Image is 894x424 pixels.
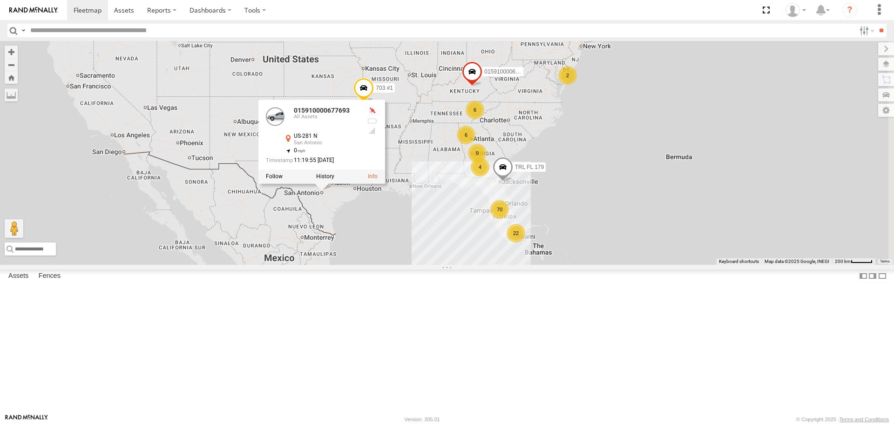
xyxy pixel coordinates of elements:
div: Version: 305.01 [405,417,440,422]
a: View Asset Details [266,108,284,126]
label: View Asset History [316,173,334,180]
div: US-281 N [294,134,359,140]
button: Map Scale: 200 km per 43 pixels [832,258,875,265]
a: Visit our Website [5,415,48,424]
button: Drag Pegman onto the map to open Street View [5,219,23,238]
a: Terms [880,259,890,263]
span: 015910000671878 [484,69,531,75]
img: rand-logo.svg [9,7,58,13]
label: Dock Summary Table to the Left [859,269,868,283]
div: Date/time of location update [266,158,359,164]
label: Search Query [20,24,27,37]
label: Realtime tracking of Asset [266,173,283,180]
label: Dock Summary Table to the Right [868,269,877,283]
span: 703 #1 [376,85,393,92]
div: No battery health information received from this device. [366,118,378,125]
div: © Copyright 2025 - [796,417,889,422]
label: Search Filter Options [856,24,876,37]
button: Zoom in [5,46,18,58]
a: 015910000677693 [294,107,350,114]
label: Hide Summary Table [878,269,887,283]
label: Measure [5,88,18,101]
div: Last Event GSM Signal Strength [366,128,378,135]
a: View Asset Details [368,173,378,180]
div: 2 [558,66,577,85]
div: All Assets [294,114,359,120]
div: No GPS Fix [366,108,378,115]
a: Terms and Conditions [840,417,889,422]
i: ? [842,3,857,18]
span: TRL FL 179 [515,164,544,171]
label: Assets [4,270,33,283]
label: Map Settings [878,104,894,117]
div: 4 [471,158,489,176]
div: 9 [468,144,487,162]
button: Keyboard shortcuts [719,258,759,265]
div: 22 [507,224,525,242]
div: 70 [490,200,509,219]
button: Zoom out [5,58,18,71]
div: 6 [466,101,484,119]
div: Amy Torrealba [782,3,809,17]
span: 0 [294,148,305,154]
span: 200 km [835,259,851,264]
label: Fences [34,270,65,283]
span: Map data ©2025 Google, INEGI [765,259,829,264]
button: Zoom Home [5,71,18,84]
div: San Antonio [294,141,359,146]
div: 6 [457,126,475,144]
